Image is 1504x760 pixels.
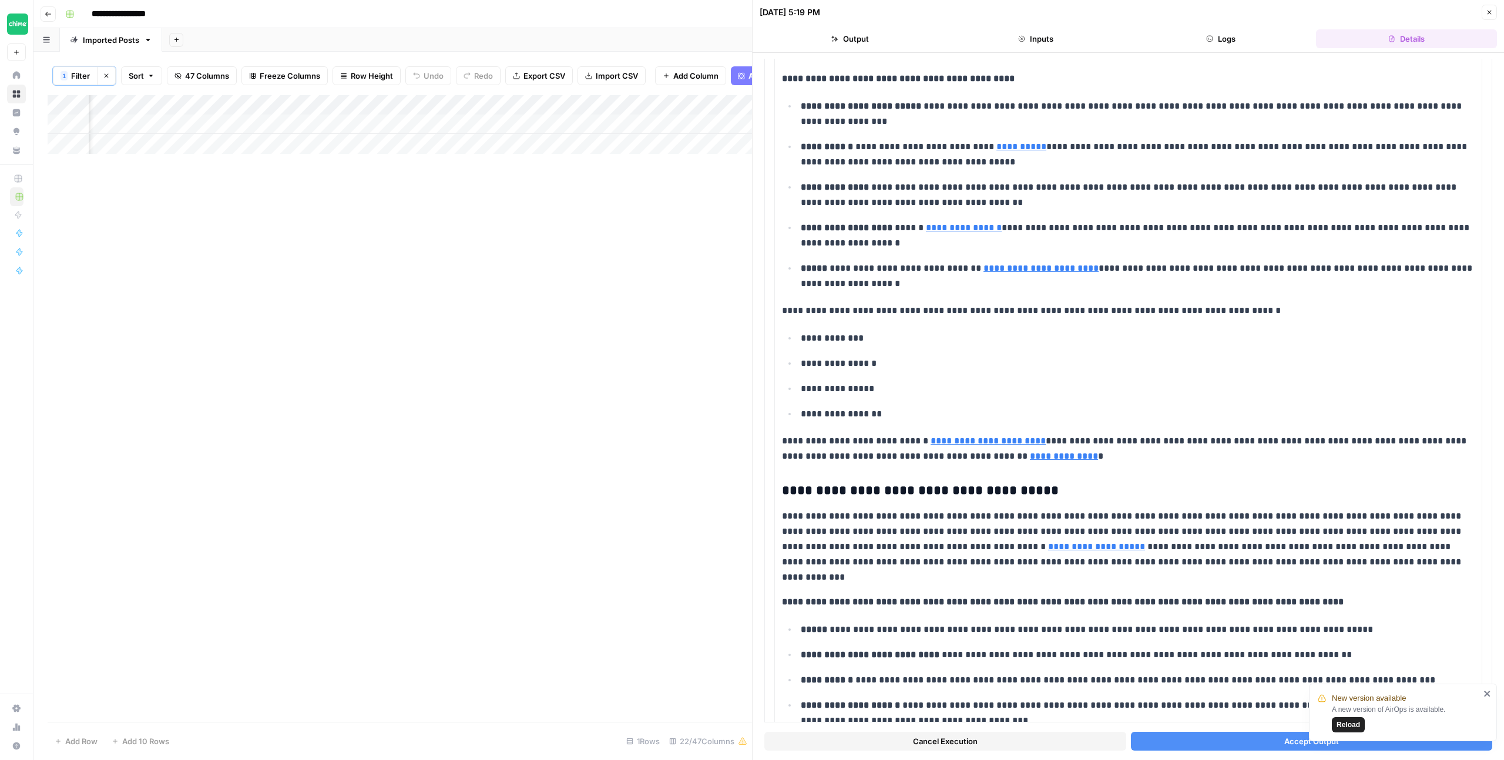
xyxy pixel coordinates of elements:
span: Filter [71,70,90,82]
button: Freeze Columns [241,66,328,85]
button: Sort [121,66,162,85]
a: Your Data [7,141,26,160]
button: 47 Columns [167,66,237,85]
button: Add Row [48,732,105,751]
a: Usage [7,718,26,737]
div: [DATE] 5:19 PM [760,6,820,18]
button: Inputs [945,29,1126,48]
img: Chime Logo [7,14,28,35]
span: Add Row [65,735,98,747]
a: Browse [7,85,26,103]
span: 47 Columns [185,70,229,82]
a: Home [7,66,26,85]
span: Freeze Columns [260,70,320,82]
a: Settings [7,699,26,718]
button: Workspace: Chime [7,9,26,39]
div: 22/47 Columns [664,732,752,751]
span: Reload [1337,719,1360,730]
a: Opportunities [7,122,26,141]
button: Export CSV [505,66,573,85]
span: Row Height [351,70,393,82]
span: Undo [424,70,444,82]
button: Accept Output [1131,732,1493,751]
a: Imported Posts [60,28,162,52]
div: 1 [61,71,68,80]
button: Add Column [655,66,726,85]
button: Redo [456,66,501,85]
button: Output [760,29,941,48]
span: Add 10 Rows [122,735,169,747]
button: Add Power Agent [731,66,820,85]
span: Cancel Execution [913,735,978,747]
button: Details [1316,29,1497,48]
div: 1 Rows [622,732,664,751]
span: Export CSV [523,70,565,82]
span: Redo [474,70,493,82]
span: Sort [129,70,144,82]
button: Undo [405,66,451,85]
button: Reload [1332,717,1365,732]
button: Logs [1131,29,1312,48]
button: close [1483,689,1492,698]
div: A new version of AirOps is available. [1332,704,1480,732]
button: Add 10 Rows [105,732,176,751]
button: Row Height [333,66,401,85]
span: Add Column [673,70,719,82]
span: Import CSV [596,70,638,82]
a: Insights [7,103,26,122]
span: New version available [1332,692,1406,704]
span: 1 [62,71,66,80]
button: Import CSV [578,66,646,85]
span: Accept Output [1284,735,1339,747]
button: Cancel Execution [764,732,1126,751]
button: Help + Support [7,737,26,755]
div: Imported Posts [83,34,139,46]
button: 1Filter [53,66,97,85]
